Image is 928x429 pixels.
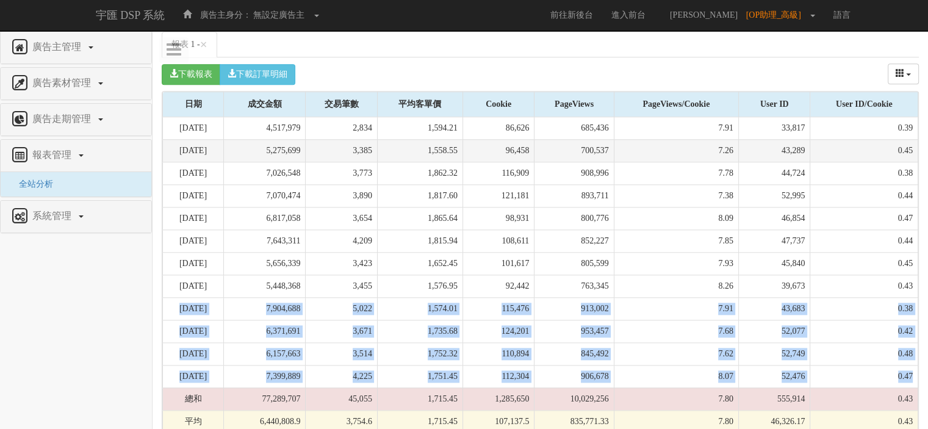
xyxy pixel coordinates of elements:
[810,252,918,275] td: 0.45
[738,184,810,207] td: 52,995
[888,63,919,84] button: columns
[306,320,377,342] td: 3,671
[377,207,462,229] td: 1,865.64
[306,92,376,117] div: 交易筆數
[738,139,810,162] td: 43,289
[253,10,304,20] span: 無設定廣告主
[534,184,614,207] td: 893,711
[306,297,377,320] td: 5,022
[163,388,224,410] td: 總和
[462,184,534,207] td: 121,181
[534,275,614,297] td: 763,345
[306,275,377,297] td: 3,455
[163,252,224,275] td: [DATE]
[306,365,377,388] td: 4,225
[810,365,918,388] td: 0.47
[810,320,918,342] td: 0.42
[614,320,738,342] td: 7.68
[306,229,377,252] td: 4,209
[163,297,224,320] td: [DATE]
[306,162,377,184] td: 3,773
[534,139,614,162] td: 700,537
[223,275,305,297] td: 5,448,368
[738,297,810,320] td: 43,683
[377,275,462,297] td: 1,576.95
[223,320,305,342] td: 6,371,691
[223,184,305,207] td: 7,070,474
[10,110,142,129] a: 廣告走期管理
[163,229,224,252] td: [DATE]
[462,320,534,342] td: 124,201
[614,229,738,252] td: 7.85
[377,162,462,184] td: 1,862.32
[223,229,305,252] td: 7,643,311
[163,139,224,162] td: [DATE]
[534,297,614,320] td: 913,002
[746,10,807,20] span: [OP助理_高級]
[163,117,224,140] td: [DATE]
[223,139,305,162] td: 5,275,699
[462,229,534,252] td: 108,611
[810,388,918,410] td: 0.43
[378,92,462,117] div: 平均客單價
[810,275,918,297] td: 0.43
[306,207,377,229] td: 3,654
[377,388,462,410] td: 1,715.45
[306,388,377,410] td: 45,055
[462,117,534,140] td: 86,626
[614,207,738,229] td: 8.09
[462,365,534,388] td: 112,304
[223,117,305,140] td: 4,517,979
[223,207,305,229] td: 6,817,058
[377,117,462,140] td: 1,594.21
[738,229,810,252] td: 47,737
[738,342,810,365] td: 52,749
[463,92,534,117] div: Cookie
[534,320,614,342] td: 953,457
[810,184,918,207] td: 0.44
[29,41,87,52] span: 廣告主管理
[163,275,224,297] td: [DATE]
[163,184,224,207] td: [DATE]
[810,92,918,117] div: User ID/Cookie
[614,275,738,297] td: 8.26
[534,162,614,184] td: 908,996
[10,74,142,93] a: 廣告素材管理
[306,252,377,275] td: 3,423
[462,297,534,320] td: 115,476
[738,275,810,297] td: 39,673
[534,229,614,252] td: 852,227
[614,342,738,365] td: 7.62
[223,365,305,388] td: 7,399,889
[10,207,142,226] a: 系統管理
[614,184,738,207] td: 7.38
[810,229,918,252] td: 0.44
[306,117,377,140] td: 2,834
[223,252,305,275] td: 5,656,339
[377,365,462,388] td: 1,751.45
[223,388,305,410] td: 77,289,707
[462,162,534,184] td: 116,909
[614,252,738,275] td: 7.93
[534,342,614,365] td: 845,492
[614,297,738,320] td: 7.91
[462,252,534,275] td: 101,617
[534,252,614,275] td: 805,599
[614,92,738,117] div: PageViews/Cookie
[224,92,305,117] div: 成交金額
[163,365,224,388] td: [DATE]
[10,146,142,165] a: 報表管理
[664,10,744,20] span: [PERSON_NAME]
[462,139,534,162] td: 96,458
[614,117,738,140] td: 7.91
[29,78,97,88] span: 廣告素材管理
[163,92,223,117] div: 日期
[738,117,810,140] td: 33,817
[10,179,53,189] a: 全站分析
[738,320,810,342] td: 52,077
[29,211,77,221] span: 系統管理
[614,365,738,388] td: 8.07
[163,207,224,229] td: [DATE]
[377,229,462,252] td: 1,815.94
